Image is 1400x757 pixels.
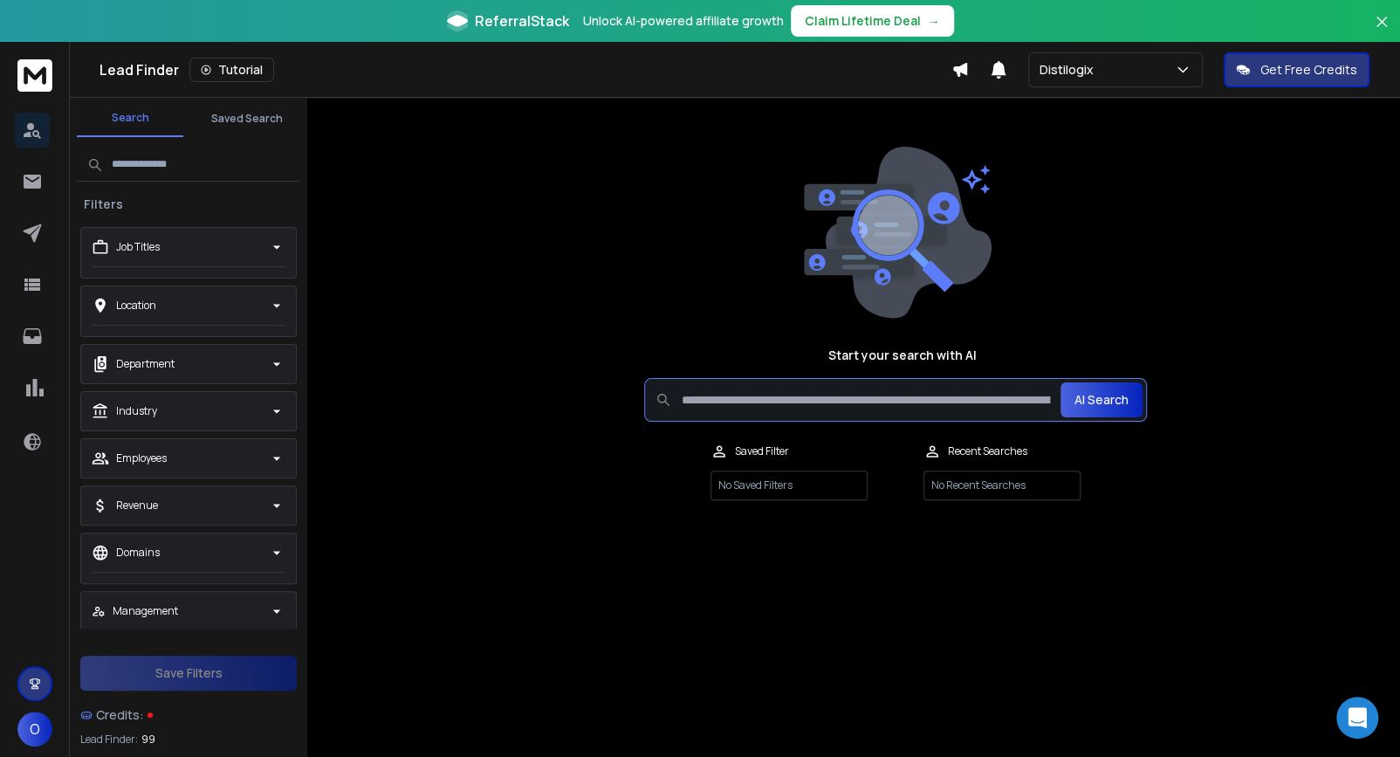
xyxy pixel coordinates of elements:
[116,499,158,513] p: Revenue
[100,58,951,82] div: Lead Finder
[189,58,274,82] button: Tutorial
[1370,10,1393,52] button: Close banner
[116,299,156,313] p: Location
[923,471,1081,500] p: No Recent Searches
[113,604,178,618] p: Management
[791,5,954,37] button: Claim Lifetime Deal→
[1336,697,1378,739] div: Open Intercom Messenger
[1260,61,1357,79] p: Get Free Credits
[475,10,569,31] span: ReferralStack
[80,733,138,747] p: Lead Finder:
[77,196,130,213] h3: Filters
[1224,52,1369,87] button: Get Free Credits
[928,12,940,30] span: →
[948,444,1027,458] p: Recent Searches
[735,444,789,458] p: Saved Filter
[141,733,155,747] span: 99
[116,546,160,560] p: Domains
[80,698,297,733] a: Credits:
[116,451,167,465] p: Employees
[583,12,784,30] p: Unlock AI-powered affiliate growth
[800,147,992,319] img: image
[1060,382,1143,417] button: AI Search
[96,706,144,724] span: Credits:
[116,404,157,418] p: Industry
[116,357,175,371] p: Department
[116,240,160,254] p: Job Titles
[17,712,52,747] button: O
[194,101,300,136] button: Saved Search
[1040,61,1101,79] p: Distilogix
[828,347,977,364] h1: Start your search with AI
[710,471,868,500] p: No Saved Filters
[77,100,183,137] button: Search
